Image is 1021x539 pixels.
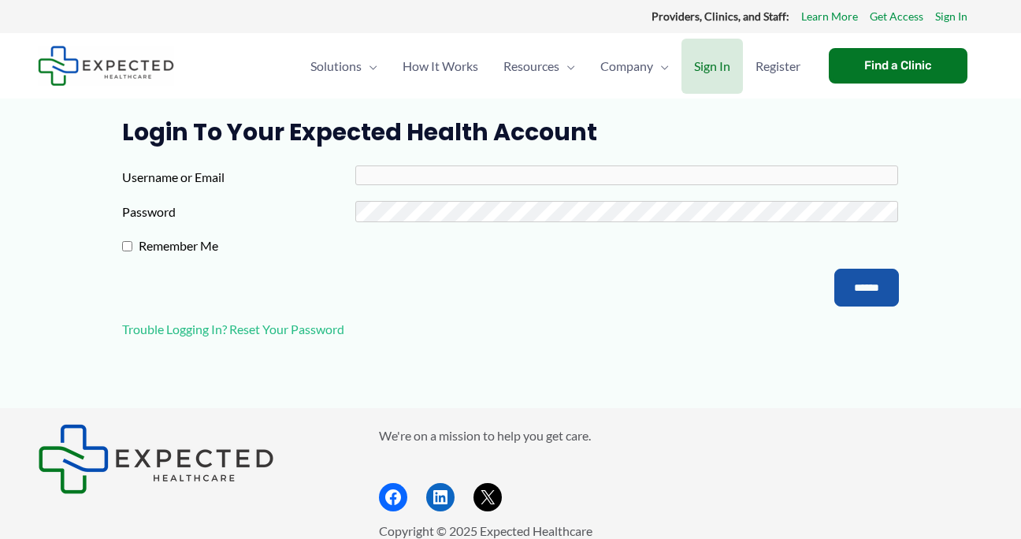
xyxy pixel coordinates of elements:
[829,48,967,84] a: Find a Clinic
[559,39,575,94] span: Menu Toggle
[600,39,653,94] span: Company
[503,39,559,94] span: Resources
[38,46,174,86] img: Expected Healthcare Logo - side, dark font, small
[362,39,377,94] span: Menu Toggle
[122,322,344,336] a: Trouble Logging In? Reset Your Password
[756,39,800,94] span: Register
[801,6,858,27] a: Learn More
[743,39,813,94] a: Register
[653,39,669,94] span: Menu Toggle
[390,39,491,94] a: How It Works
[935,6,967,27] a: Sign In
[870,6,923,27] a: Get Access
[652,9,789,23] strong: Providers, Clinics, and Staff:
[132,234,366,258] label: Remember Me
[403,39,478,94] span: How It Works
[694,39,730,94] span: Sign In
[122,200,355,224] label: Password
[379,523,592,538] span: Copyright © 2025 Expected Healthcare
[298,39,390,94] a: SolutionsMenu Toggle
[379,424,983,511] aside: Footer Widget 2
[38,424,340,494] aside: Footer Widget 1
[681,39,743,94] a: Sign In
[298,39,813,94] nav: Primary Site Navigation
[310,39,362,94] span: Solutions
[588,39,681,94] a: CompanyMenu Toggle
[379,424,983,448] p: We're on a mission to help you get care.
[122,118,900,147] h1: Login to Your Expected Health Account
[491,39,588,94] a: ResourcesMenu Toggle
[38,424,274,494] img: Expected Healthcare Logo - side, dark font, small
[122,165,355,189] label: Username or Email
